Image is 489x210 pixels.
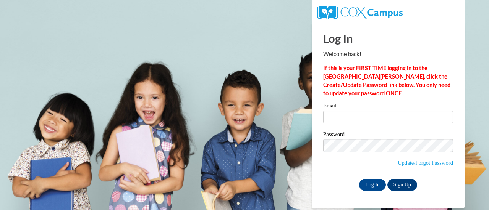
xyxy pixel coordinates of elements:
label: Email [323,103,453,111]
h1: Log In [323,30,453,46]
label: Password [323,131,453,139]
strong: If this is your FIRST TIME logging in to the [GEOGRAPHIC_DATA][PERSON_NAME], click the Create/Upd... [323,65,450,96]
img: COX Campus [317,6,403,19]
p: Welcome back! [323,50,453,58]
a: Sign Up [387,179,417,191]
input: Log In [359,179,386,191]
a: Update/Forgot Password [398,160,453,166]
a: COX Campus [317,9,403,15]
